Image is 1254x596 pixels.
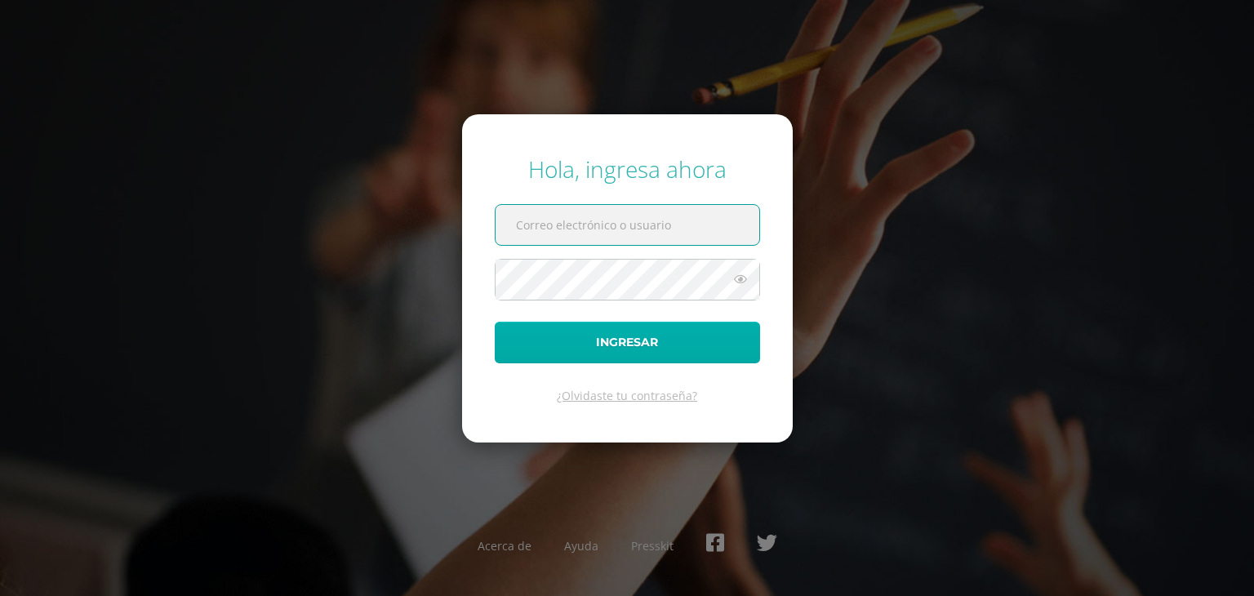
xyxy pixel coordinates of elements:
div: Hola, ingresa ahora [495,153,760,185]
a: Presskit [631,538,674,554]
a: ¿Olvidaste tu contraseña? [557,388,697,403]
a: Ayuda [564,538,598,554]
button: Ingresar [495,322,760,363]
input: Correo electrónico o usuario [496,205,759,245]
a: Acerca de [478,538,531,554]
